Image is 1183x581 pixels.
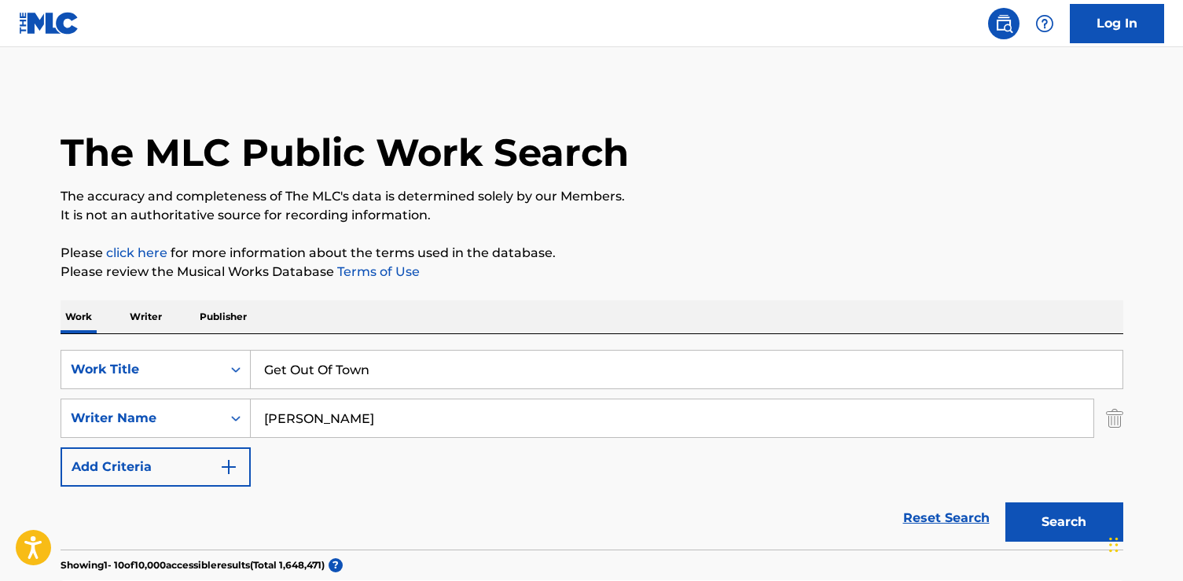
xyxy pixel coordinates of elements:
[71,360,212,379] div: Work Title
[125,300,167,333] p: Writer
[988,8,1020,39] a: Public Search
[1035,14,1054,33] img: help
[994,14,1013,33] img: search
[895,501,997,535] a: Reset Search
[61,558,325,572] p: Showing 1 - 10 of 10,000 accessible results (Total 1,648,471 )
[61,206,1123,225] p: It is not an authoritative source for recording information.
[61,129,629,176] h1: The MLC Public Work Search
[106,245,167,260] a: click here
[1109,521,1119,568] div: Drag
[1106,399,1123,438] img: Delete Criterion
[71,409,212,428] div: Writer Name
[1070,4,1164,43] a: Log In
[61,300,97,333] p: Work
[1104,506,1183,581] iframe: Chat Widget
[61,263,1123,281] p: Please review the Musical Works Database
[219,458,238,476] img: 9d2ae6d4665cec9f34b9.svg
[334,264,420,279] a: Terms of Use
[1005,502,1123,542] button: Search
[1029,8,1060,39] div: Help
[195,300,252,333] p: Publisher
[329,558,343,572] span: ?
[61,187,1123,206] p: The accuracy and completeness of The MLC's data is determined solely by our Members.
[61,447,251,487] button: Add Criteria
[61,244,1123,263] p: Please for more information about the terms used in the database.
[61,350,1123,550] form: Search Form
[19,12,79,35] img: MLC Logo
